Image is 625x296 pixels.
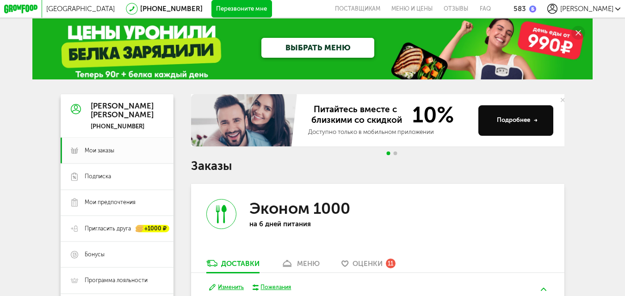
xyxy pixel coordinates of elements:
[191,160,564,171] h1: Заказы
[253,284,291,291] button: Пожелания
[61,216,173,242] a: Пригласить друга +1000 ₽
[249,199,350,218] h3: Эконом 1000
[394,151,397,155] span: Go to slide 2
[308,128,471,137] div: Доступно только в мобильном приложении
[85,277,148,284] span: Программа лояльности
[221,260,260,268] div: Доставки
[61,138,173,163] a: Мои заказы
[191,94,300,146] img: family-banner.579af9d.jpg
[85,147,114,155] span: Мои заказы
[260,284,291,291] div: Пожелания
[308,104,406,126] span: Питайтесь вместе с близкими со скидкой
[386,259,396,268] div: 11
[85,199,136,206] span: Мои предпочтения
[202,259,264,272] a: Доставки
[541,288,546,291] img: arrow-up-green.5eb5f82.svg
[209,284,244,291] button: Изменить
[337,259,400,272] a: Оценки 11
[261,38,374,57] a: ВЫБРАТЬ МЕНЮ
[85,173,111,181] span: Подписка
[478,105,553,136] button: Подробнее
[529,6,536,12] img: bonus_b.cdccf46.png
[61,242,173,267] a: Бонусы
[91,123,154,131] div: [PHONE_NUMBER]
[61,163,173,189] a: Подписка
[560,5,613,13] span: [PERSON_NAME]
[297,260,320,268] div: меню
[514,5,526,13] div: 583
[353,260,383,268] span: Оценки
[136,225,169,232] div: +1000 ₽
[61,190,173,216] a: Мои предпочтения
[406,104,454,126] span: 10%
[140,5,203,13] a: [PHONE_NUMBER]
[85,251,105,259] span: Бонусы
[46,5,115,13] span: [GEOGRAPHIC_DATA]
[277,259,324,272] a: меню
[249,220,362,228] p: на 6 дней питания
[386,151,390,155] span: Go to slide 1
[85,225,131,233] span: Пригласить друга
[61,267,173,293] a: Программа лояльности
[91,102,154,119] div: [PERSON_NAME] [PERSON_NAME]
[497,116,538,125] div: Подробнее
